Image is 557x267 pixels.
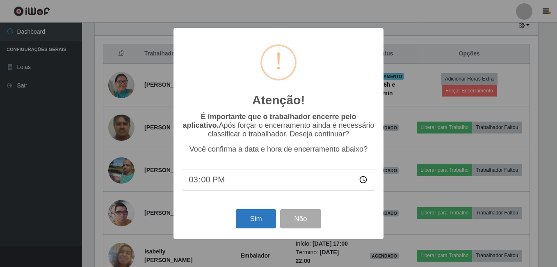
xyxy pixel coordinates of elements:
button: Não [280,209,321,228]
p: Após forçar o encerramento ainda é necessário classificar o trabalhador. Deseja continuar? [182,113,375,138]
b: É importante que o trabalhador encerre pelo aplicativo. [183,113,356,129]
button: Sim [236,209,276,228]
p: Você confirma a data e hora de encerramento abaixo? [182,145,375,154]
h2: Atenção! [252,93,305,108]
